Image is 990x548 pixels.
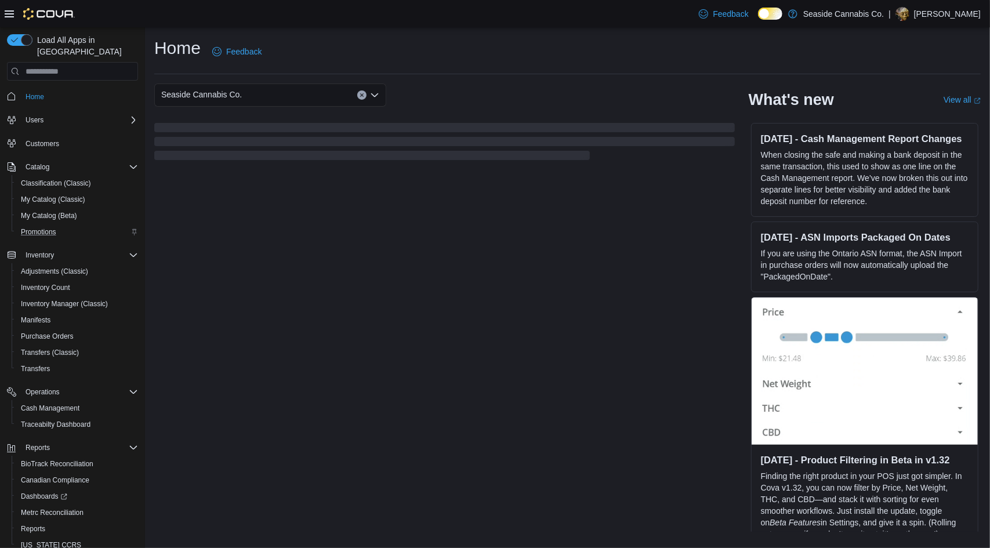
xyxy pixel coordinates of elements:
span: Cash Management [21,404,79,413]
a: My Catalog (Classic) [16,193,90,206]
span: Customers [26,139,59,148]
span: Canadian Compliance [21,476,89,485]
span: Classification (Classic) [21,179,91,188]
span: Home [21,89,138,103]
button: Purchase Orders [12,328,143,344]
p: [PERSON_NAME] [914,7,981,21]
button: Traceabilty Dashboard [12,416,143,433]
p: Finding the right product in your POS just got simpler. In Cova v1.32, you can now filter by Pric... [761,470,969,540]
span: Dashboards [21,492,67,501]
a: Metrc Reconciliation [16,506,88,520]
a: My Catalog (Beta) [16,209,82,223]
span: Operations [26,387,60,397]
button: Promotions [12,224,143,240]
h3: [DATE] - ASN Imports Packaged On Dates [761,231,969,243]
button: Users [2,112,143,128]
span: Users [26,115,43,125]
button: Operations [21,385,64,399]
button: Canadian Compliance [12,472,143,488]
span: Promotions [21,227,56,237]
a: Home [21,90,49,104]
span: BioTrack Reconciliation [16,457,138,471]
a: Promotions [16,225,61,239]
button: Inventory [2,247,143,263]
button: Clear input [357,90,367,100]
a: Customers [21,137,64,151]
span: Dashboards [16,489,138,503]
a: Adjustments (Classic) [16,264,93,278]
a: Classification (Classic) [16,176,96,190]
span: Manifests [21,315,50,325]
h2: What's new [749,90,834,109]
span: My Catalog (Classic) [16,193,138,206]
span: Reports [21,524,45,534]
button: Inventory [21,248,59,262]
span: Operations [21,385,138,399]
h1: Home [154,37,201,60]
span: Home [26,92,44,101]
span: Inventory Manager (Classic) [16,297,138,311]
span: Traceabilty Dashboard [16,418,138,431]
span: My Catalog (Beta) [16,209,138,223]
span: Transfers (Classic) [16,346,138,360]
button: BioTrack Reconciliation [12,456,143,472]
a: Inventory Count [16,281,75,295]
span: Load All Apps in [GEOGRAPHIC_DATA] [32,34,138,57]
div: Mike Vaughan [895,7,909,21]
button: Inventory Manager (Classic) [12,296,143,312]
span: Traceabilty Dashboard [21,420,90,429]
span: Seaside Cannabis Co. [161,88,242,101]
span: Users [21,113,138,127]
span: Inventory Count [21,283,70,292]
span: BioTrack Reconciliation [21,459,93,469]
span: Inventory [21,248,138,262]
button: My Catalog (Classic) [12,191,143,208]
span: Metrc Reconciliation [16,506,138,520]
a: Traceabilty Dashboard [16,418,95,431]
button: Metrc Reconciliation [12,505,143,521]
button: Transfers (Classic) [12,344,143,361]
a: Feedback [208,40,266,63]
button: Users [21,113,48,127]
button: Catalog [21,160,54,174]
a: Inventory Manager (Classic) [16,297,113,311]
span: Purchase Orders [21,332,74,341]
span: Customers [21,136,138,151]
button: Catalog [2,159,143,175]
span: Reports [21,441,138,455]
span: Promotions [16,225,138,239]
span: Canadian Compliance [16,473,138,487]
input: Dark Mode [758,8,782,20]
span: My Catalog (Classic) [21,195,85,204]
em: Beta Features [770,518,821,527]
p: | [889,7,891,21]
span: Classification (Classic) [16,176,138,190]
a: Feedback [694,2,753,26]
a: Manifests [16,313,55,327]
button: Cash Management [12,400,143,416]
span: Inventory Manager (Classic) [21,299,108,309]
span: Inventory Count [16,281,138,295]
span: Adjustments (Classic) [16,264,138,278]
span: Catalog [21,160,138,174]
span: Transfers [16,362,138,376]
button: Reports [2,440,143,456]
a: Reports [16,522,50,536]
span: Inventory [26,251,54,260]
span: Feedback [226,46,262,57]
a: View allExternal link [944,95,981,104]
span: Adjustments (Classic) [21,267,88,276]
p: Seaside Cannabis Co. [803,7,884,21]
a: Purchase Orders [16,329,78,343]
button: Reports [21,441,55,455]
span: Reports [26,443,50,452]
button: Customers [2,135,143,152]
button: Inventory Count [12,280,143,296]
button: Manifests [12,312,143,328]
span: Purchase Orders [16,329,138,343]
span: Cash Management [16,401,138,415]
span: Catalog [26,162,49,172]
span: Loading [154,125,735,162]
button: Transfers [12,361,143,377]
